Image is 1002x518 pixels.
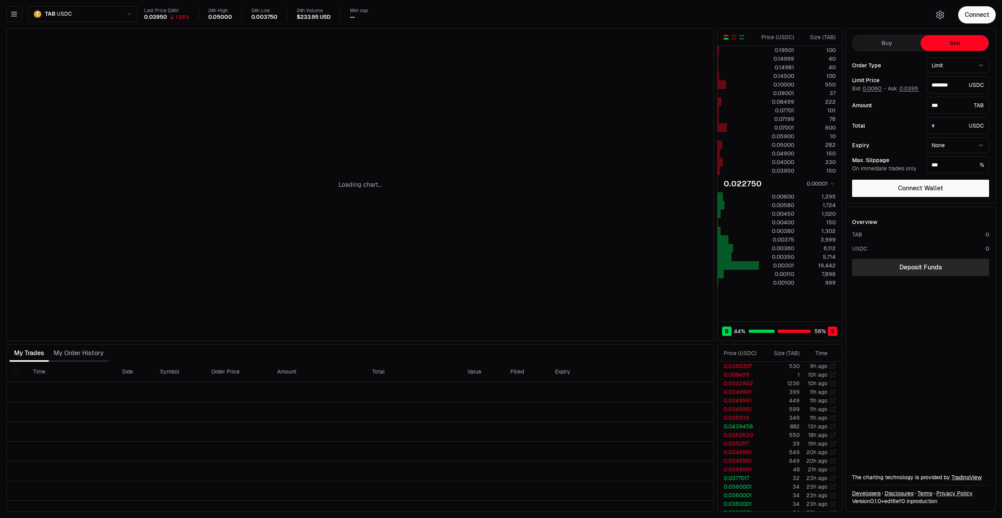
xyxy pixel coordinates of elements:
div: Price ( USDC ) [759,33,794,41]
div: 6,112 [801,244,836,252]
button: 0.0395 [899,85,919,92]
div: % [926,156,989,173]
div: 0.00380 [759,227,794,235]
div: 0.00580 [759,201,794,209]
button: Limit [926,58,989,73]
div: 0.14500 [759,72,794,80]
span: S [831,327,834,335]
time: 9h ago [810,363,827,370]
div: 0.07199 [759,115,794,123]
div: Price ( USDC ) [724,349,762,357]
td: 882 [763,422,800,431]
div: TAB [852,231,862,238]
span: USDC [57,11,72,18]
div: 0.00600 [759,193,794,200]
div: 40 [801,55,836,63]
time: 11h ago [810,388,827,395]
time: 23h ago [806,483,827,490]
td: 48 [763,465,800,474]
span: Bid - [852,85,886,92]
div: 0 [986,245,989,253]
div: 3,999 [801,236,836,244]
div: On immediate trades only [852,165,920,172]
time: 13h ago [808,423,827,430]
div: 282 [801,141,836,149]
div: Limit Price [852,78,920,83]
th: Amount [271,362,366,382]
td: 0.0352520 [717,431,763,439]
td: 0.0349991 [717,465,763,474]
time: 19h ago [808,440,827,447]
div: 0.00450 [759,210,794,218]
div: 100 [801,72,836,80]
time: 23h ago [806,500,827,507]
td: 34 [763,491,800,500]
td: 34 [763,482,800,491]
div: 7,896 [801,270,836,278]
button: Select all [13,369,19,375]
div: 150 [801,150,836,157]
time: 20h ago [806,457,827,464]
td: 0.0349991 [717,388,763,396]
span: TAB [45,11,55,18]
td: 1 [763,370,800,379]
time: 10h ago [808,380,827,387]
div: 100 [801,46,836,54]
td: 0.0349991 [717,448,763,457]
div: $233.95 USD [297,14,331,21]
div: 0.04000 [759,158,794,166]
div: 40 [801,63,836,71]
div: 0.00400 [759,218,794,226]
button: Connect Wallet [852,180,989,197]
div: 0.05000 [759,141,794,149]
time: 23h ago [806,492,827,499]
div: 0.00375 [759,236,794,244]
div: 1,302 [801,227,836,235]
td: 0.0377017 [717,474,763,482]
span: Ask [888,85,919,92]
div: 0.05000 [208,14,232,21]
button: 0.0060 [862,85,882,92]
th: Value [461,362,504,382]
div: The charting technology is provided by [852,473,989,481]
td: 0.0351135 [717,413,763,422]
td: 399 [763,388,800,396]
th: Side [116,362,154,382]
div: 0.03950 [759,167,794,175]
a: Developers [852,489,881,497]
td: 1236 [763,379,800,388]
td: 0.0322922 [717,379,763,388]
td: 449 [763,396,800,405]
div: 0.03950 [144,14,167,21]
td: 0.0360001 [717,500,763,508]
a: Disclosures [885,489,914,497]
button: My Order History [49,345,108,361]
div: 150 [801,167,836,175]
div: 0.04900 [759,150,794,157]
div: 0.05900 [759,132,794,140]
div: 24h High [208,8,232,14]
div: 0.00350 [759,253,794,261]
div: 0.00110 [759,270,794,278]
div: 1,724 [801,201,836,209]
div: 10 [801,132,836,140]
div: 0.022750 [724,178,762,189]
div: 76 [801,115,836,123]
button: Show Sell Orders Only [731,34,737,40]
div: 0.08499 [759,98,794,106]
div: 600 [801,124,836,132]
th: Filled [504,362,548,382]
div: 0.14999 [759,55,794,63]
div: Total [852,123,920,128]
div: 0.00301 [759,262,794,269]
a: Deposit Funds [852,259,989,276]
th: Total [366,362,461,382]
td: 0.0349991 [717,396,763,405]
div: Last Price (24h) [144,8,189,14]
div: Size ( TAB ) [801,33,836,41]
td: 0.0360001 [717,482,763,491]
th: Expiry [549,362,634,382]
td: 0.0349991 [717,405,763,413]
div: USDC [852,245,867,253]
div: 0.00100 [759,279,794,287]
